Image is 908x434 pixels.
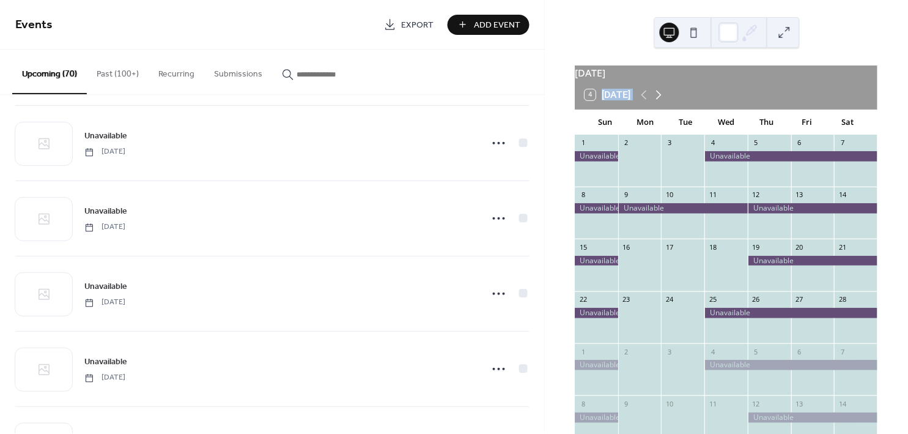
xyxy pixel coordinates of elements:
[665,242,674,252] div: 17
[622,242,632,252] div: 16
[709,138,718,148] div: 4
[626,110,666,135] div: Mon
[84,356,127,369] span: Unavailable
[709,347,718,356] div: 4
[12,50,87,94] button: Upcoming (70)
[788,110,828,135] div: Fri
[752,295,761,304] div: 26
[84,222,125,233] span: [DATE]
[579,347,588,356] div: 1
[838,295,847,304] div: 28
[795,347,805,356] div: 6
[575,308,619,318] div: Unavailable
[84,129,127,143] a: Unavailable
[752,347,761,356] div: 5
[709,295,718,304] div: 25
[622,138,632,148] div: 2
[401,19,434,32] span: Export
[575,413,619,423] div: Unavailable
[747,110,788,135] div: Thu
[665,347,674,356] div: 3
[795,138,805,148] div: 6
[705,151,878,162] div: Unavailable
[585,110,626,135] div: Sun
[84,297,125,309] span: [DATE]
[575,256,619,266] div: Unavailable
[87,50,149,93] button: Past (100+)
[84,281,127,294] span: Unavailable
[619,203,748,214] div: Unavailable
[752,138,761,148] div: 5
[709,190,718,200] div: 11
[795,190,805,200] div: 13
[84,206,127,219] span: Unavailable
[84,373,125,384] span: [DATE]
[84,280,127,294] a: Unavailable
[665,138,674,148] div: 3
[795,399,805,408] div: 13
[752,242,761,252] div: 19
[666,110,706,135] div: Tue
[795,242,805,252] div: 20
[448,15,530,35] button: Add Event
[581,86,635,103] button: 4[DATE]
[474,19,520,32] span: Add Event
[828,110,868,135] div: Sat
[15,13,53,37] span: Events
[575,65,878,80] div: [DATE]
[838,242,847,252] div: 21
[665,190,674,200] div: 10
[579,138,588,148] div: 1
[752,190,761,200] div: 12
[579,295,588,304] div: 22
[838,399,847,408] div: 14
[622,347,632,356] div: 2
[748,256,878,266] div: Unavailable
[575,151,619,162] div: Unavailable
[84,130,127,143] span: Unavailable
[795,295,805,304] div: 27
[149,50,204,93] button: Recurring
[838,347,847,356] div: 7
[752,399,761,408] div: 12
[579,242,588,252] div: 15
[838,138,847,148] div: 7
[579,190,588,200] div: 8
[84,204,127,219] a: Unavailable
[575,360,619,370] div: Unavailable
[709,399,718,408] div: 11
[705,360,878,370] div: Unavailable
[622,190,632,200] div: 9
[665,295,674,304] div: 24
[622,399,632,408] div: 9
[709,242,718,252] div: 18
[748,413,878,423] div: Unavailable
[705,308,878,318] div: Unavailable
[579,399,588,408] div: 8
[838,190,847,200] div: 14
[375,15,443,35] a: Export
[665,399,674,408] div: 10
[204,50,272,93] button: Submissions
[84,147,125,158] span: [DATE]
[622,295,632,304] div: 23
[84,355,127,369] a: Unavailable
[706,110,747,135] div: Wed
[575,203,619,214] div: Unavailable
[748,203,878,214] div: Unavailable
